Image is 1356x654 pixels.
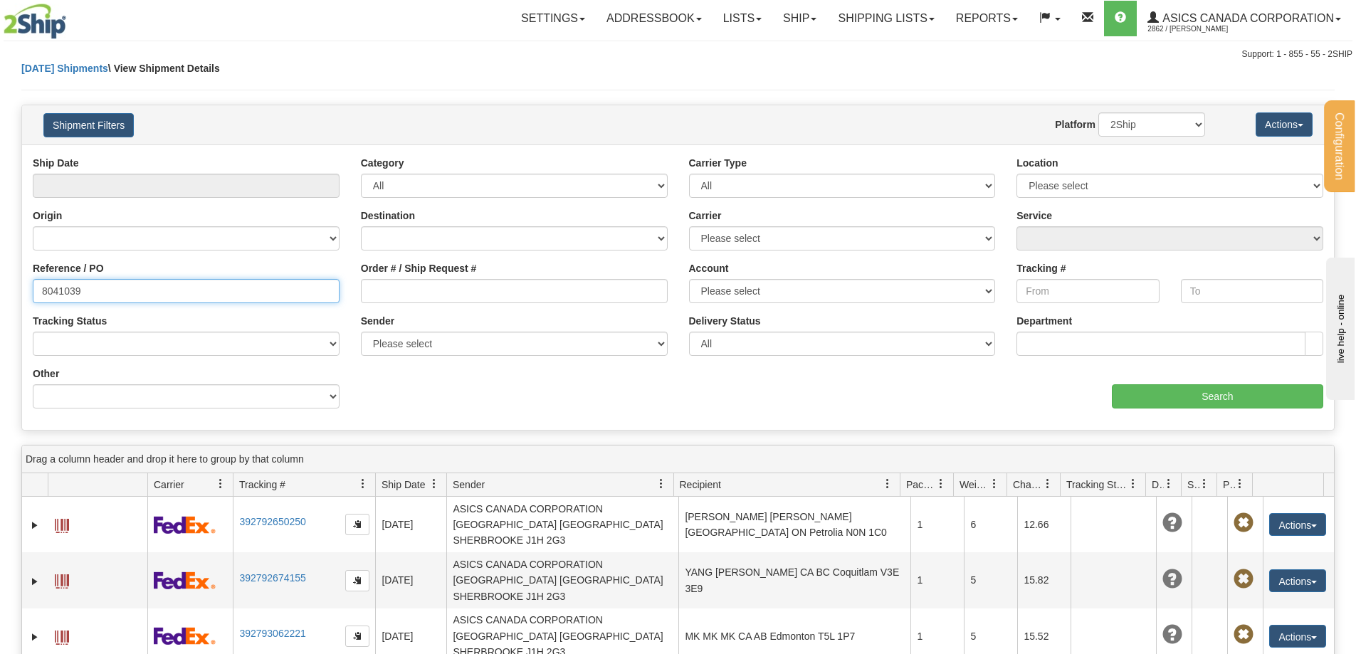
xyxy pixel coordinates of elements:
[33,314,107,328] label: Tracking Status
[1162,569,1182,589] span: Unknown
[28,518,42,532] a: Expand
[239,478,285,492] span: Tracking #
[1256,112,1313,137] button: Actions
[689,156,747,170] label: Carrier Type
[1016,279,1159,303] input: From
[1121,472,1145,496] a: Tracking Status filter column settings
[929,472,953,496] a: Packages filter column settings
[345,570,369,591] button: Copy to clipboard
[154,571,216,589] img: 2 - FedEx Express®
[1181,279,1323,303] input: To
[1016,209,1052,223] label: Service
[596,1,713,36] a: Addressbook
[154,627,216,645] img: 2 - FedEx Express®
[1147,22,1254,36] span: 2862 / [PERSON_NAME]
[1234,513,1253,533] span: Pickup Not Assigned
[649,472,673,496] a: Sender filter column settings
[1112,384,1323,408] input: Search
[689,314,761,328] label: Delivery Status
[910,497,964,552] td: 1
[55,568,69,591] a: Label
[375,497,446,552] td: [DATE]
[906,478,936,492] span: Packages
[1066,478,1128,492] span: Tracking Status
[345,514,369,535] button: Copy to clipboard
[28,574,42,589] a: Expand
[1017,552,1071,608] td: 15.82
[1017,497,1071,552] td: 12.66
[239,628,305,639] a: 392793062221
[772,1,827,36] a: Ship
[446,497,678,552] td: ASICS CANADA CORPORATION [GEOGRAPHIC_DATA] [GEOGRAPHIC_DATA] SHERBROOKE J1H 2G3
[1016,314,1072,328] label: Department
[11,12,132,23] div: live help - online
[1324,100,1355,192] button: Configuration
[375,552,446,608] td: [DATE]
[154,516,216,534] img: 2 - FedEx Express®
[1013,478,1043,492] span: Charge
[21,63,108,74] a: [DATE] Shipments
[1269,625,1326,648] button: Actions
[33,156,79,170] label: Ship Date
[1162,513,1182,533] span: Unknown
[1016,156,1058,170] label: Location
[964,497,1017,552] td: 6
[55,512,69,535] a: Label
[1016,261,1066,275] label: Tracking #
[876,472,900,496] a: Recipient filter column settings
[1162,625,1182,645] span: Unknown
[422,472,446,496] a: Ship Date filter column settings
[678,552,910,608] td: YANG [PERSON_NAME] CA BC Coquitlam V3E 3E9
[55,624,69,647] a: Label
[43,113,134,137] button: Shipment Filters
[382,478,425,492] span: Ship Date
[361,314,394,328] label: Sender
[446,552,678,608] td: ASICS CANADA CORPORATION [GEOGRAPHIC_DATA] [GEOGRAPHIC_DATA] SHERBROOKE J1H 2G3
[209,472,233,496] a: Carrier filter column settings
[1269,513,1326,536] button: Actions
[1055,117,1095,132] label: Platform
[1234,625,1253,645] span: Pickup Not Assigned
[1269,569,1326,592] button: Actions
[1036,472,1060,496] a: Charge filter column settings
[1192,472,1216,496] a: Shipment Issues filter column settings
[945,1,1029,36] a: Reports
[827,1,945,36] a: Shipping lists
[964,552,1017,608] td: 5
[239,572,305,584] a: 392792674155
[28,630,42,644] a: Expand
[361,156,404,170] label: Category
[361,261,477,275] label: Order # / Ship Request #
[33,366,59,381] label: Other
[510,1,596,36] a: Settings
[689,261,729,275] label: Account
[982,472,1007,496] a: Weight filter column settings
[22,445,1334,473] div: grid grouping header
[960,478,989,492] span: Weight
[1187,478,1199,492] span: Shipment Issues
[154,478,184,492] span: Carrier
[351,472,375,496] a: Tracking # filter column settings
[453,478,485,492] span: Sender
[1137,1,1352,36] a: ASICS CANADA CORPORATION 2862 / [PERSON_NAME]
[361,209,415,223] label: Destination
[33,209,62,223] label: Origin
[33,261,104,275] label: Reference / PO
[1323,254,1355,399] iframe: chat widget
[1159,12,1334,24] span: ASICS CANADA CORPORATION
[108,63,220,74] span: \ View Shipment Details
[239,516,305,527] a: 392792650250
[1228,472,1252,496] a: Pickup Status filter column settings
[1234,569,1253,589] span: Pickup Not Assigned
[910,552,964,608] td: 1
[4,48,1352,60] div: Support: 1 - 855 - 55 - 2SHIP
[1152,478,1164,492] span: Delivery Status
[713,1,772,36] a: Lists
[1157,472,1181,496] a: Delivery Status filter column settings
[680,478,721,492] span: Recipient
[345,626,369,647] button: Copy to clipboard
[678,497,910,552] td: [PERSON_NAME] [PERSON_NAME] [GEOGRAPHIC_DATA] ON Petrolia N0N 1C0
[4,4,66,39] img: logo2862.jpg
[1223,478,1235,492] span: Pickup Status
[689,209,722,223] label: Carrier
